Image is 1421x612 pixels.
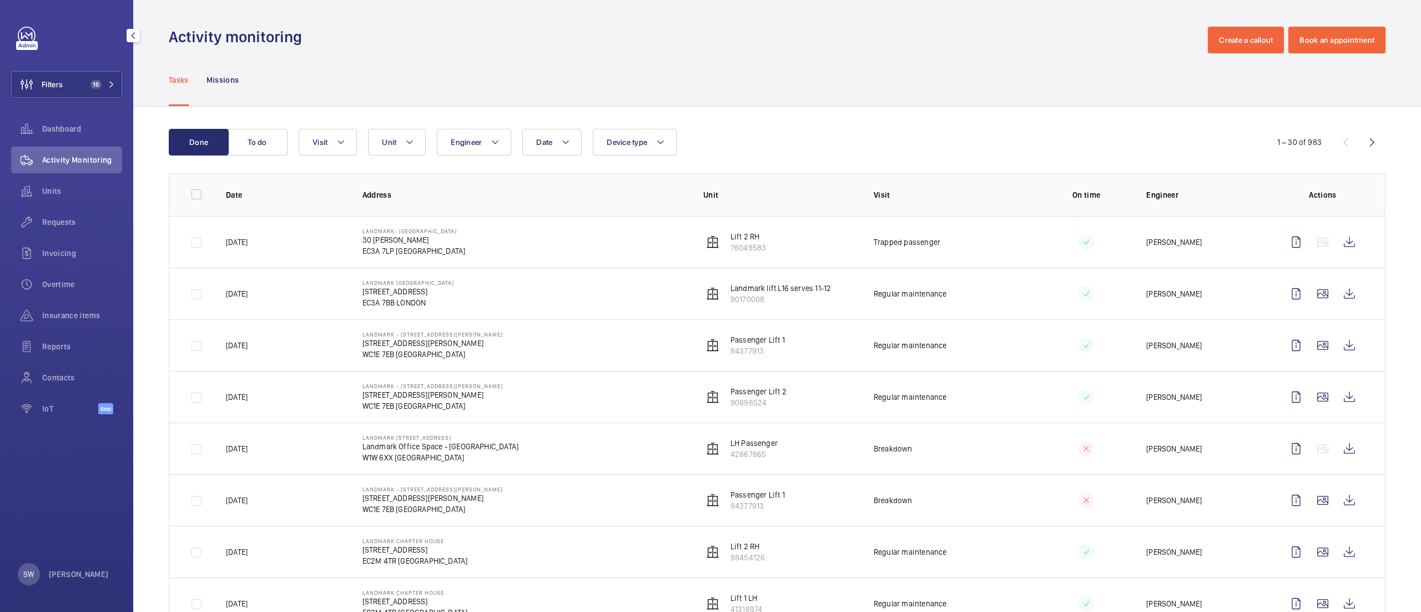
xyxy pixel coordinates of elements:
[362,596,468,607] p: [STREET_ADDRESS]
[226,288,248,299] p: [DATE]
[1283,189,1363,200] p: Actions
[362,189,686,200] p: Address
[226,443,248,454] p: [DATE]
[362,297,454,308] p: EC3A 7BB LONDON
[23,569,34,580] p: SW
[1146,546,1202,558] p: [PERSON_NAME]
[226,392,248,403] p: [DATE]
[42,279,122,290] span: Overtime
[730,242,766,253] p: 76049583
[730,283,831,294] p: Landmark lift L16 serves 11-12
[368,129,426,155] button: Unit
[382,138,396,147] span: Unit
[1208,27,1284,53] button: Create a callout
[730,489,785,500] p: Passenger Lift 1
[874,443,913,454] p: Breakdown
[730,334,785,345] p: Passenger Lift 1
[169,74,189,86] p: Tasks
[362,589,468,596] p: Landmark Chapter House
[1146,598,1202,609] p: [PERSON_NAME]
[206,74,239,86] p: Missions
[226,495,248,506] p: [DATE]
[362,434,518,441] p: Landmark [STREET_ADDRESS]
[730,552,765,563] p: 98454126
[730,449,778,460] p: 42867865
[362,228,466,234] p: Landmark- [GEOGRAPHIC_DATA]
[313,138,327,147] span: Visit
[706,235,719,249] img: elevator.svg
[362,338,503,349] p: [STREET_ADDRESS][PERSON_NAME]
[1277,137,1322,148] div: 1 – 30 of 983
[536,138,552,147] span: Date
[42,123,122,134] span: Dashboard
[362,452,518,463] p: W1W 6XX [GEOGRAPHIC_DATA]
[49,569,109,580] p: [PERSON_NAME]
[706,442,719,455] img: elevator.svg
[874,237,940,248] p: Trapped passenger
[42,403,98,414] span: IoT
[730,438,778,449] p: LH Passenger
[362,441,518,452] p: Landmark Office Space - [GEOGRAPHIC_DATA]
[42,79,63,90] span: Filters
[706,597,719,610] img: elevator.svg
[226,598,248,609] p: [DATE]
[169,129,229,155] button: Done
[1146,340,1202,351] p: [PERSON_NAME]
[706,339,719,352] img: elevator.svg
[42,310,122,321] span: Insurance items
[874,598,946,609] p: Regular maintenance
[362,383,503,389] p: Landmark - [STREET_ADDRESS][PERSON_NAME]
[1146,288,1202,299] p: [PERSON_NAME]
[226,546,248,558] p: [DATE]
[730,541,765,552] p: Lift 2 RH
[362,486,503,493] p: Landmark - [STREET_ADDRESS][PERSON_NAME]
[228,129,288,155] button: To do
[874,288,946,299] p: Regular maintenance
[874,392,946,403] p: Regular maintenance
[42,372,122,383] span: Contacts
[706,494,719,507] img: elevator.svg
[706,545,719,559] img: elevator.svg
[362,245,466,257] p: EC3A 7LP [GEOGRAPHIC_DATA]
[362,349,503,360] p: WC1E 7EB [GEOGRAPHIC_DATA]
[730,345,785,357] p: 84377913
[593,129,677,155] button: Device type
[90,80,102,89] span: 16
[362,400,503,412] p: WC1E 7EB [GEOGRAPHIC_DATA]
[362,504,503,515] p: WC1E 7EB [GEOGRAPHIC_DATA]
[226,237,248,248] p: [DATE]
[362,279,454,286] p: Landmark [GEOGRAPHIC_DATA]
[1146,392,1202,403] p: [PERSON_NAME]
[169,27,309,47] h1: Activity monitoring
[362,331,503,338] p: Landmark - [STREET_ADDRESS][PERSON_NAME]
[730,294,831,305] p: 90170008
[1044,189,1128,200] p: On time
[1146,237,1202,248] p: [PERSON_NAME]
[226,340,248,351] p: [DATE]
[437,129,511,155] button: Engineer
[362,286,454,297] p: [STREET_ADDRESS]
[1288,27,1385,53] button: Book an appointment
[362,544,468,555] p: [STREET_ADDRESS]
[730,231,766,242] p: Lift 2 RH
[522,129,582,155] button: Date
[362,538,468,544] p: Landmark Chapter House
[607,138,647,147] span: Device type
[42,341,122,352] span: Reports
[730,500,785,511] p: 84377913
[362,234,466,245] p: 30 [PERSON_NAME]
[1146,495,1202,506] p: [PERSON_NAME]
[874,495,913,506] p: Breakdown
[362,389,503,400] p: [STREET_ADDRESS][PERSON_NAME]
[299,129,357,155] button: Visit
[362,555,468,566] p: EC2M 4TR [GEOGRAPHIC_DATA]
[42,248,122,259] span: Invoicing
[706,390,719,404] img: elevator.svg
[1146,443,1202,454] p: [PERSON_NAME]
[42,217,122,228] span: Requests
[703,189,856,200] p: Unit
[1146,189,1265,200] p: Engineer
[874,546,946,558] p: Regular maintenance
[42,185,122,197] span: Units
[730,397,787,408] p: 90898524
